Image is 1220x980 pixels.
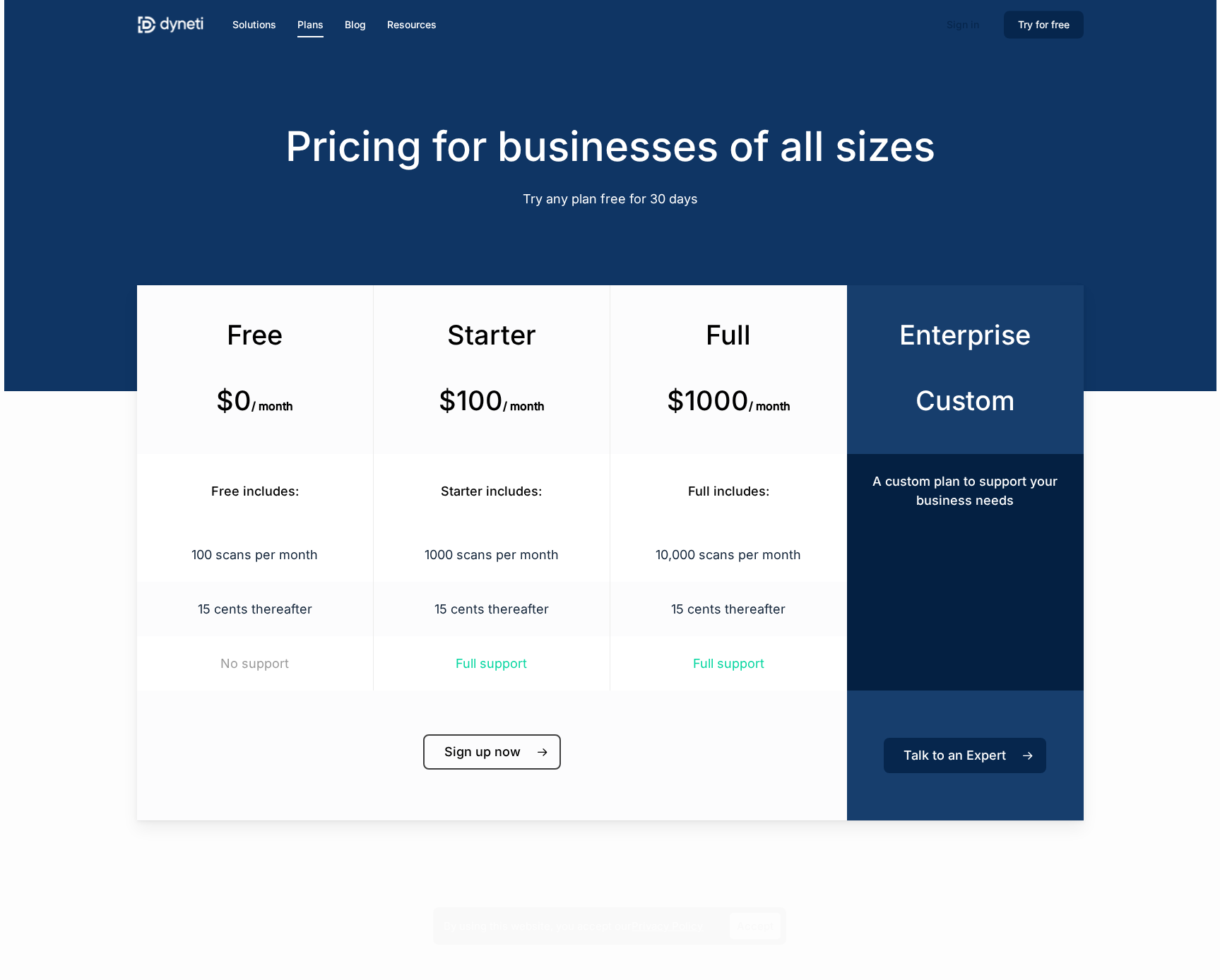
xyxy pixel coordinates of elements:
[706,318,751,351] span: Full
[251,399,293,413] span: / month
[137,122,1083,170] h2: Pricing for businesses of all sizes
[632,919,703,933] a: Privacy Policy
[345,18,366,30] span: Blog
[216,384,251,417] b: $0
[211,484,299,498] span: Free includes:
[456,656,527,671] span: Full support
[227,318,283,351] span: Free
[444,745,521,759] span: Sign up now
[220,656,289,671] span: No support
[503,399,545,413] span: / month
[444,916,703,936] p: By using this website, you accept our
[391,545,591,564] p: 1000 scans per month
[904,748,1006,763] span: Talk to an Expert
[730,913,781,939] a: Accept
[391,599,591,619] p: 15 cents thereafter
[873,384,1057,417] h3: Custom
[345,17,366,32] a: Blog
[387,17,437,32] a: Resources
[439,384,503,417] b: $100
[1004,17,1084,32] a: Try for free
[688,484,769,498] span: Full includes:
[232,18,276,30] span: Solutions
[441,484,542,498] span: Starter includes:
[932,13,993,36] a: Sign in
[297,18,324,30] span: Plans
[297,17,324,32] a: Plans
[627,545,829,564] p: 10,000 scans per month
[232,17,276,32] a: Solutions
[387,18,437,30] span: Resources
[947,18,979,30] span: Sign in
[447,318,536,351] span: Starter
[749,399,790,413] span: / month
[872,474,1058,508] span: A custom plan to support your business needs
[693,656,764,671] span: Full support
[523,191,698,206] span: Try any plan free for 30 days
[627,599,829,619] p: 15 cents thereafter
[884,738,1046,773] a: Talk to an Expert
[154,545,355,564] p: 100 scans per month
[1018,18,1070,30] span: Try for free
[873,318,1057,351] h3: Enterprise
[423,734,561,770] a: Sign up now
[667,384,749,417] b: $1000
[154,599,355,619] p: 15 cents thereafter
